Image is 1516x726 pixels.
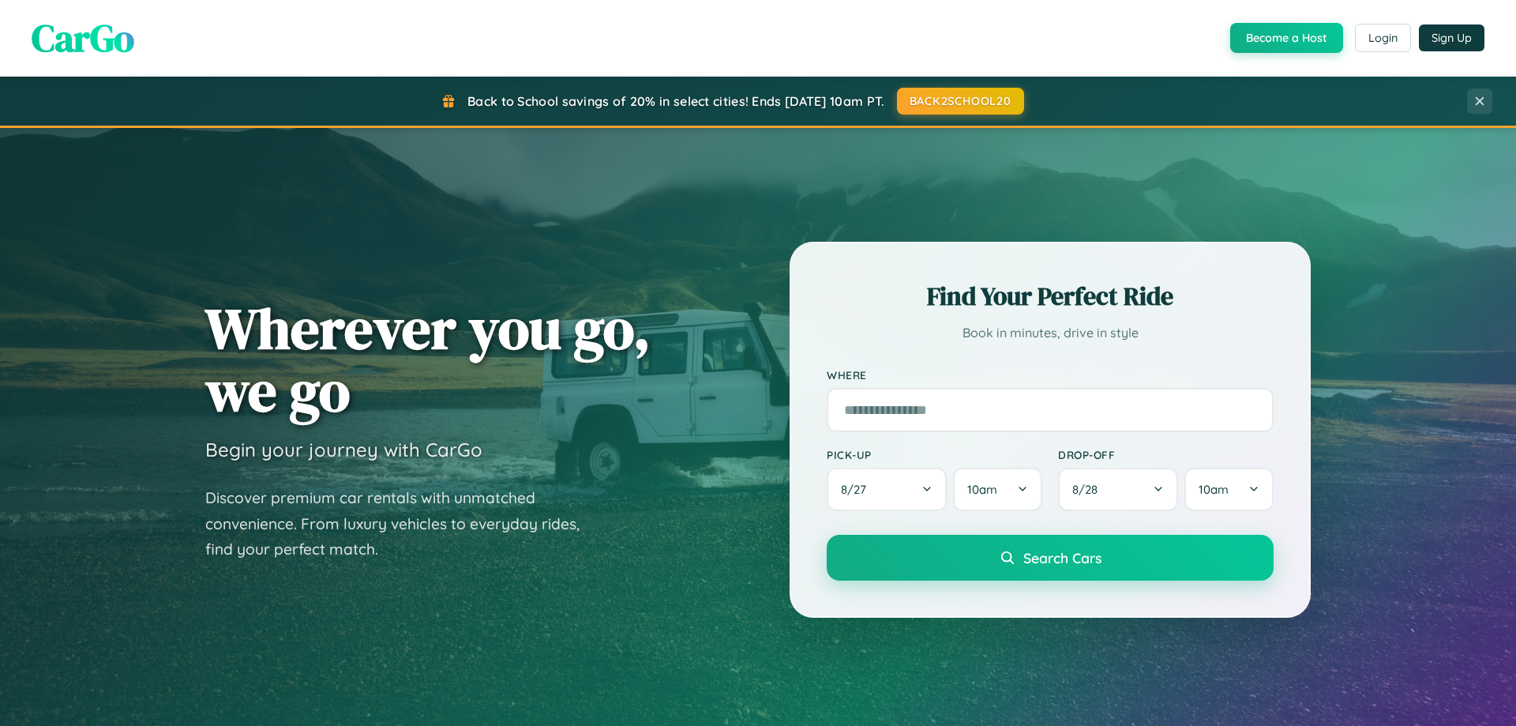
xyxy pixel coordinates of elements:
label: Where [827,368,1274,382]
button: Search Cars [827,535,1274,581]
button: Become a Host [1230,23,1343,53]
h1: Wherever you go, we go [205,297,651,422]
button: BACK2SCHOOL20 [897,88,1024,115]
span: 8 / 28 [1072,482,1105,497]
p: Book in minutes, drive in style [827,322,1274,344]
span: CarGo [32,12,134,64]
span: 10am [967,482,997,497]
button: 10am [953,468,1042,511]
button: 8/28 [1058,468,1178,511]
label: Drop-off [1058,448,1274,461]
button: Sign Up [1419,24,1484,51]
button: 10am [1184,468,1274,511]
span: 10am [1199,482,1229,497]
h3: Begin your journey with CarGo [205,438,482,461]
h2: Find Your Perfect Ride [827,279,1274,314]
button: 8/27 [827,468,947,511]
span: 8 / 27 [841,482,874,497]
label: Pick-up [827,448,1042,461]
span: Search Cars [1023,549,1101,566]
span: Back to School savings of 20% in select cities! Ends [DATE] 10am PT. [467,93,884,109]
button: Login [1355,24,1411,52]
p: Discover premium car rentals with unmatched convenience. From luxury vehicles to everyday rides, ... [205,485,600,562]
